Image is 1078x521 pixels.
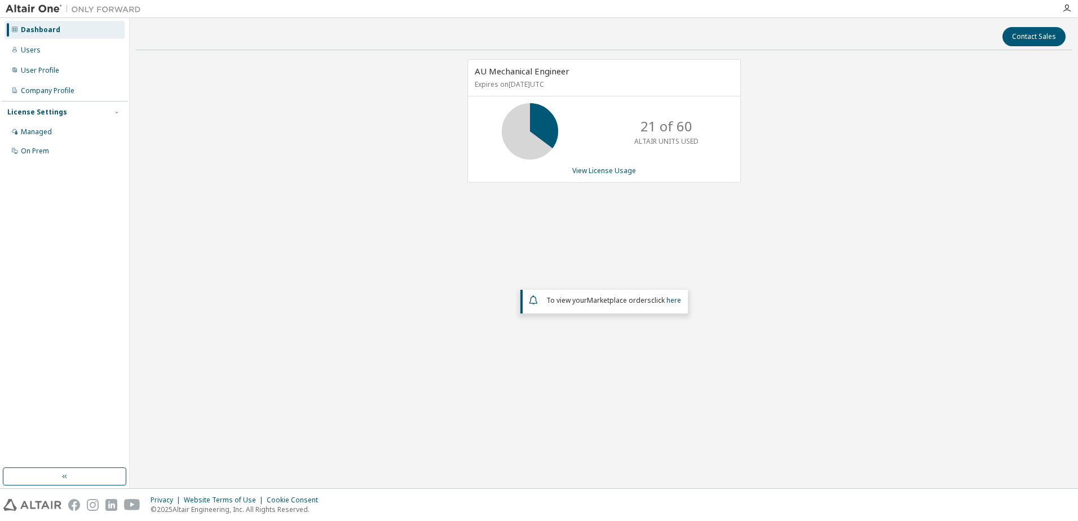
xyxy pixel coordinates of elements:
div: On Prem [21,147,49,156]
span: AU Mechanical Engineer [475,65,569,77]
div: User Profile [21,66,59,75]
span: To view your click [546,295,681,305]
img: Altair One [6,3,147,15]
div: Company Profile [21,86,74,95]
div: Cookie Consent [267,496,325,505]
div: Managed [21,127,52,136]
button: Contact Sales [1002,27,1066,46]
p: Expires on [DATE] UTC [475,80,731,89]
img: youtube.svg [124,499,140,511]
div: Dashboard [21,25,60,34]
div: Users [21,46,41,55]
div: Privacy [151,496,184,505]
p: 21 of 60 [640,117,692,136]
p: ALTAIR UNITS USED [634,136,699,146]
div: Website Terms of Use [184,496,267,505]
img: instagram.svg [87,499,99,511]
img: altair_logo.svg [3,499,61,511]
div: License Settings [7,108,67,117]
a: here [666,295,681,305]
em: Marketplace orders [587,295,651,305]
p: © 2025 Altair Engineering, Inc. All Rights Reserved. [151,505,325,514]
img: facebook.svg [68,499,80,511]
img: linkedin.svg [105,499,117,511]
a: View License Usage [572,166,636,175]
